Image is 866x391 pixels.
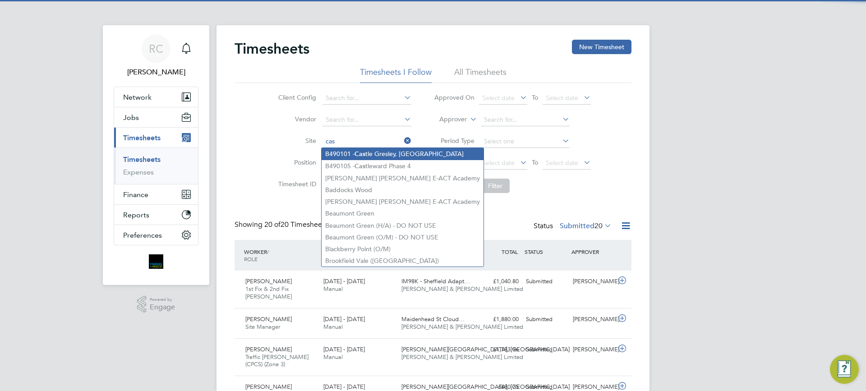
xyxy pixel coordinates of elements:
[245,277,292,285] span: [PERSON_NAME]
[569,342,616,357] div: [PERSON_NAME]
[245,315,292,323] span: [PERSON_NAME]
[245,353,309,368] span: Traffic [PERSON_NAME] (CPCS) (Zone 3)
[454,67,507,83] li: All Timesheets
[137,296,175,313] a: Powered byEngage
[569,244,616,260] div: APPROVER
[360,67,432,83] li: Timesheets I Follow
[149,43,163,55] span: RC
[123,93,152,101] span: Network
[475,342,522,357] div: £1,183.96
[481,135,570,148] input: Select one
[245,285,292,300] span: 1st Fix & 2nd Fix [PERSON_NAME]
[546,159,578,167] span: Select date
[322,160,484,172] li: B490105 - tleward Phase 4
[529,92,541,103] span: To
[323,285,343,293] span: Manual
[482,159,515,167] span: Select date
[830,355,859,384] button: Engage Resource Center
[322,243,484,255] li: Blackberry Point (O/M)
[322,207,484,219] li: Beaumont Green
[401,345,570,353] span: [PERSON_NAME][GEOGRAPHIC_DATA], [GEOGRAPHIC_DATA]
[123,155,161,164] a: Timesheets
[522,312,569,327] div: Submitted
[264,220,281,229] span: 20 of
[401,315,465,323] span: Maidenhead St Cloud…
[560,221,612,230] label: Submitted
[401,353,523,361] span: [PERSON_NAME] & [PERSON_NAME] Limited
[114,184,198,204] button: Finance
[522,274,569,289] div: Submitted
[401,277,470,285] span: IM98K - Sheffield Adapt…
[572,40,631,54] button: New Timesheet
[502,248,518,255] span: TOTAL
[482,94,515,102] span: Select date
[149,254,163,269] img: bromak-logo-retina.png
[481,114,570,126] input: Search for...
[322,231,484,243] li: Beaumont Green (O/M) - DO NOT USE
[434,137,474,145] label: Period Type
[276,115,316,123] label: Vendor
[123,211,149,219] span: Reports
[114,254,198,269] a: Go to home page
[114,67,198,78] span: Robyn Clarke
[322,148,484,160] li: B490101 - tle Gresley, [GEOGRAPHIC_DATA]
[242,244,320,267] div: WORKER
[245,345,292,353] span: [PERSON_NAME]
[114,205,198,225] button: Reports
[114,87,198,107] button: Network
[426,115,467,124] label: Approver
[103,25,209,285] nav: Main navigation
[235,40,309,58] h2: Timesheets
[123,168,154,176] a: Expenses
[322,255,484,267] li: Brookfield Vale ([GEOGRAPHIC_DATA])
[594,221,603,230] span: 20
[401,285,523,293] span: [PERSON_NAME] & [PERSON_NAME] Limited
[355,150,365,158] b: Cas
[323,353,343,361] span: Manual
[546,94,578,102] span: Select date
[123,133,161,142] span: Timesheets
[522,342,569,357] div: Submitted
[323,277,365,285] span: [DATE] - [DATE]
[322,135,411,148] input: Search for...
[355,162,365,170] b: Cas
[114,147,198,184] div: Timesheets
[267,248,269,255] span: /
[569,274,616,289] div: [PERSON_NAME]
[323,345,365,353] span: [DATE] - [DATE]
[401,383,570,391] span: [PERSON_NAME][GEOGRAPHIC_DATA], [GEOGRAPHIC_DATA]
[323,315,365,323] span: [DATE] - [DATE]
[322,92,411,105] input: Search for...
[522,244,569,260] div: STATUS
[534,220,613,233] div: Status
[276,137,316,145] label: Site
[123,190,148,199] span: Finance
[569,312,616,327] div: [PERSON_NAME]
[323,383,365,391] span: [DATE] - [DATE]
[475,312,522,327] div: £1,880.00
[529,156,541,168] span: To
[276,158,316,166] label: Position
[123,231,162,239] span: Preferences
[276,180,316,188] label: Timesheet ID
[245,323,280,331] span: Site Manager
[322,196,484,207] li: [PERSON_NAME] [PERSON_NAME] E-ACT Academy
[235,220,329,230] div: Showing
[114,107,198,127] button: Jobs
[245,383,292,391] span: [PERSON_NAME]
[481,179,510,193] button: Filter
[475,274,522,289] div: £1,040.80
[322,184,484,196] li: Baddocks Wood
[401,323,523,331] span: [PERSON_NAME] & [PERSON_NAME] Limited
[323,323,343,331] span: Manual
[322,220,484,231] li: Beaumont Green (H/A) - DO NOT USE
[244,255,258,262] span: ROLE
[150,296,175,304] span: Powered by
[322,172,484,184] li: [PERSON_NAME] [PERSON_NAME] E-ACT Academy
[150,304,175,311] span: Engage
[322,114,411,126] input: Search for...
[114,34,198,78] a: RC[PERSON_NAME]
[320,244,398,267] div: PERIOD
[114,225,198,245] button: Preferences
[114,128,198,147] button: Timesheets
